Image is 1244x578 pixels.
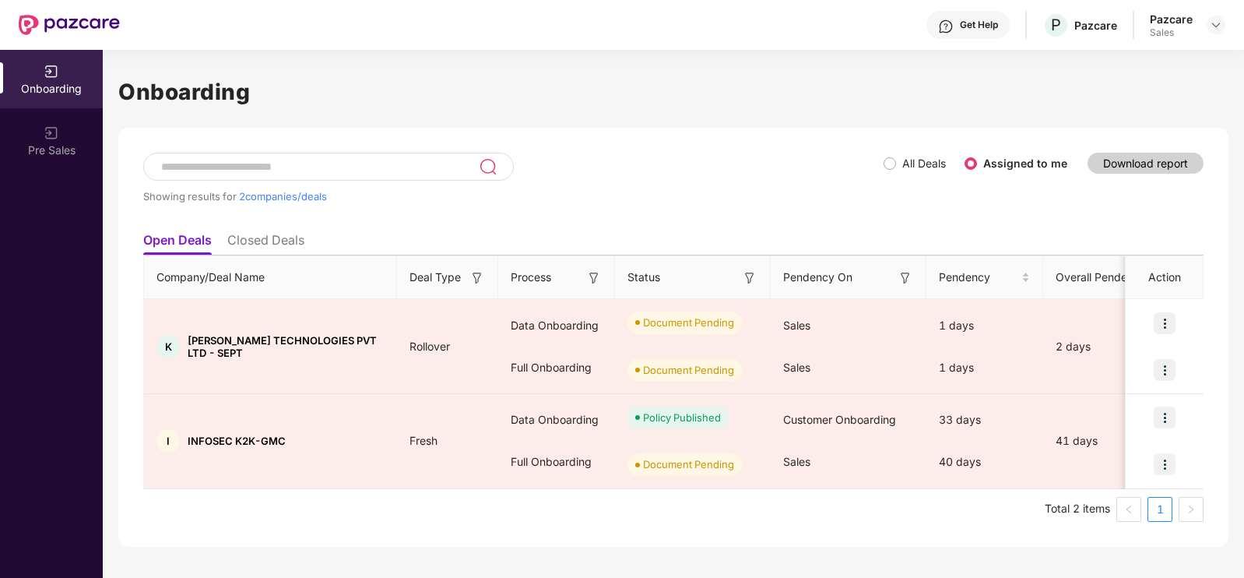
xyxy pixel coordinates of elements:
span: Customer Onboarding [783,413,896,426]
th: Overall Pendency [1043,256,1175,299]
img: svg+xml;base64,PHN2ZyBpZD0iRHJvcGRvd24tMzJ4MzIiIHhtbG5zPSJodHRwOi8vd3d3LnczLm9yZy8yMDAwL3N2ZyIgd2... [1210,19,1222,31]
img: icon [1154,359,1175,381]
span: Status [627,269,660,286]
div: Document Pending [643,456,734,472]
a: 1 [1148,498,1172,521]
button: right [1179,497,1204,522]
div: Document Pending [643,362,734,378]
span: [PERSON_NAME] TECHNOLOGIES PVT LTD - SEPT [188,334,385,359]
li: Total 2 items [1045,497,1110,522]
span: Process [511,269,551,286]
img: svg+xml;base64,PHN2ZyB3aWR0aD0iMTYiIGhlaWdodD0iMTYiIHZpZXdCb3g9IjAgMCAxNiAxNiIgZmlsbD0ibm9uZSIgeG... [469,270,485,286]
span: right [1186,505,1196,514]
div: Policy Published [643,410,721,425]
span: P [1051,16,1061,34]
h1: Onboarding [118,75,1228,109]
div: 2 days [1043,338,1175,355]
span: Sales [783,455,810,468]
div: Document Pending [643,315,734,330]
img: svg+xml;base64,PHN2ZyB3aWR0aD0iMTYiIGhlaWdodD0iMTYiIHZpZXdCb3g9IjAgMCAxNiAxNiIgZmlsbD0ibm9uZSIgeG... [586,270,602,286]
div: K [156,335,180,358]
img: svg+xml;base64,PHN2ZyB3aWR0aD0iMjAiIGhlaWdodD0iMjAiIHZpZXdCb3g9IjAgMCAyMCAyMCIgZmlsbD0ibm9uZSIgeG... [44,64,59,79]
span: Sales [783,361,810,374]
span: Sales [783,319,810,332]
div: I [156,429,180,453]
img: svg+xml;base64,PHN2ZyB3aWR0aD0iMTYiIGhlaWdodD0iMTYiIHZpZXdCb3g9IjAgMCAxNiAxNiIgZmlsbD0ibm9uZSIgeG... [742,270,757,286]
div: Pazcare [1150,12,1193,26]
label: All Deals [902,157,946,170]
img: icon [1154,312,1175,334]
div: Get Help [960,19,998,31]
button: left [1116,497,1141,522]
li: Closed Deals [227,232,304,255]
img: svg+xml;base64,PHN2ZyB3aWR0aD0iMjAiIGhlaWdodD0iMjAiIHZpZXdCb3g9IjAgMCAyMCAyMCIgZmlsbD0ibm9uZSIgeG... [44,125,59,141]
div: Sales [1150,26,1193,39]
img: svg+xml;base64,PHN2ZyB3aWR0aD0iMjQiIGhlaWdodD0iMjUiIHZpZXdCb3g9IjAgMCAyNCAyNSIgZmlsbD0ibm9uZSIgeG... [479,157,497,176]
span: Pendency [939,269,1018,286]
th: Action [1126,256,1204,299]
div: 40 days [926,441,1043,483]
img: svg+xml;base64,PHN2ZyB3aWR0aD0iMTYiIGhlaWdodD0iMTYiIHZpZXdCb3g9IjAgMCAxNiAxNiIgZmlsbD0ibm9uZSIgeG... [898,270,913,286]
th: Pendency [926,256,1043,299]
span: left [1124,505,1133,514]
div: 1 days [926,347,1043,389]
li: 1 [1147,497,1172,522]
div: Data Onboarding [498,399,615,441]
label: Assigned to me [983,157,1067,170]
div: 41 days [1043,432,1175,449]
span: Pendency On [783,269,852,286]
img: icon [1154,407,1175,428]
img: icon [1154,453,1175,475]
img: svg+xml;base64,PHN2ZyBpZD0iSGVscC0zMngzMiIgeG1sbnM9Imh0dHA6Ly93d3cudzMub3JnLzIwMDAvc3ZnIiB3aWR0aD... [938,19,954,34]
div: Showing results for [143,190,884,203]
img: New Pazcare Logo [19,15,120,35]
button: Download report [1088,153,1204,174]
span: Rollover [397,340,462,353]
li: Next Page [1179,497,1204,522]
div: Full Onboarding [498,347,615,389]
div: Full Onboarding [498,441,615,483]
span: Deal Type [409,269,461,286]
div: 33 days [926,399,1043,441]
li: Previous Page [1116,497,1141,522]
th: Company/Deal Name [144,256,397,299]
li: Open Deals [143,232,212,255]
div: Pazcare [1074,18,1117,33]
div: 1 days [926,305,1043,347]
span: INFOSEC K2K-GMC [188,435,286,447]
span: Fresh [397,434,450,447]
div: Data Onboarding [498,305,615,347]
span: 2 companies/deals [239,190,327,203]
